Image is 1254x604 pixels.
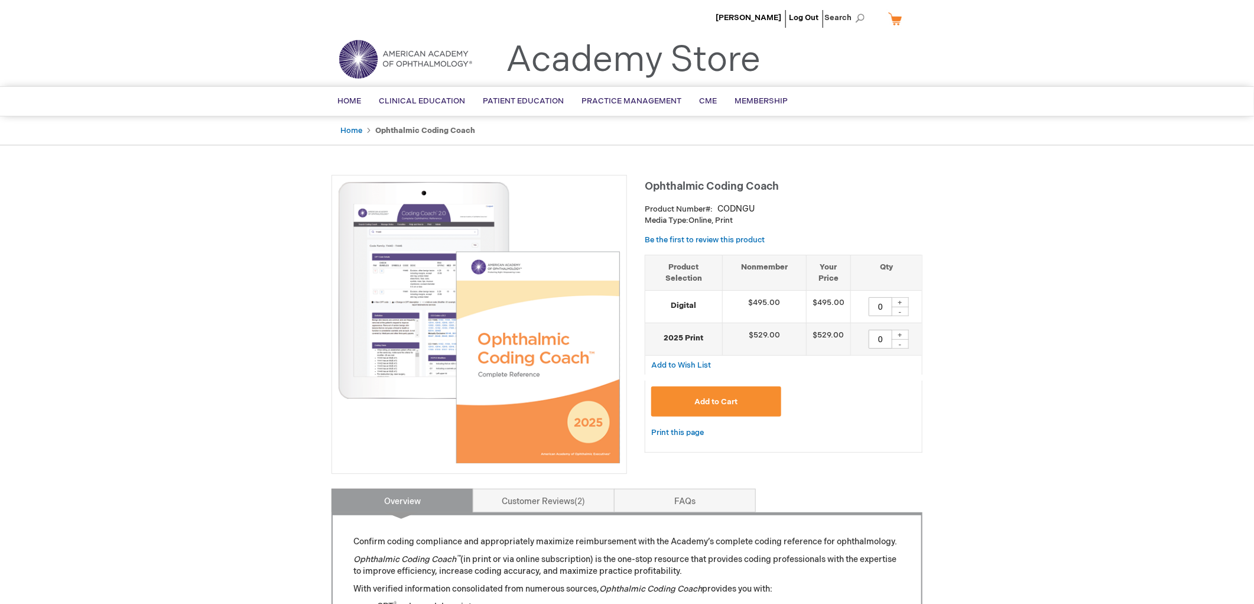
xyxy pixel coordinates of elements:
th: Nonmember [722,255,806,290]
strong: Ophthalmic Coding Coach [375,126,475,135]
a: Overview [332,489,473,512]
td: $529.00 [722,323,806,356]
strong: Product Number [645,204,713,214]
span: Patient Education [483,96,564,106]
a: Academy Store [506,39,761,82]
span: Membership [735,96,788,106]
div: - [891,307,909,316]
span: CME [699,96,717,106]
td: $495.00 [722,291,806,323]
em: Ophthalmic Coding Coach [353,554,460,564]
div: + [891,330,909,340]
span: Ophthalmic Coding Coach [645,180,779,193]
td: $495.00 [806,291,850,323]
span: Home [337,96,361,106]
a: Add to Wish List [651,360,711,370]
span: Practice Management [581,96,681,106]
span: Clinical Education [379,96,465,106]
a: [PERSON_NAME] [716,13,781,22]
button: Add to Cart [651,387,781,417]
th: Your Price [806,255,850,290]
a: Print this page [651,426,704,440]
th: Product Selection [645,255,722,290]
th: Qty [850,255,922,290]
span: Add to Wish List [651,361,711,370]
a: Log Out [789,13,818,22]
strong: Media Type: [645,216,688,225]
p: (in print or via online subscription) is the one-stop resource that provides coding professionals... [353,554,901,577]
strong: Digital [651,300,716,311]
img: Ophthalmic Coding Coach [338,181,620,464]
p: Confirm coding compliance and appropriately maximize reimbursement with the Academy’s complete co... [353,536,901,548]
span: Search [824,6,869,30]
a: FAQs [614,489,756,512]
div: + [891,297,909,307]
input: Qty [869,330,892,349]
strong: 2025 Print [651,333,716,344]
td: $529.00 [806,323,850,356]
span: Add to Cart [694,397,738,407]
p: Online, Print [645,215,922,226]
a: Customer Reviews2 [473,489,615,512]
a: Home [340,126,362,135]
div: CODNGU [717,203,755,215]
div: - [891,339,909,349]
em: Ophthalmic Coding Coach [599,584,702,594]
a: Be the first to review this product [645,235,765,245]
p: With verified information consolidated from numerous sources, provides you with: [353,583,901,595]
input: Qty [869,297,892,316]
sup: ™ [456,554,460,561]
span: 2 [575,496,586,506]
